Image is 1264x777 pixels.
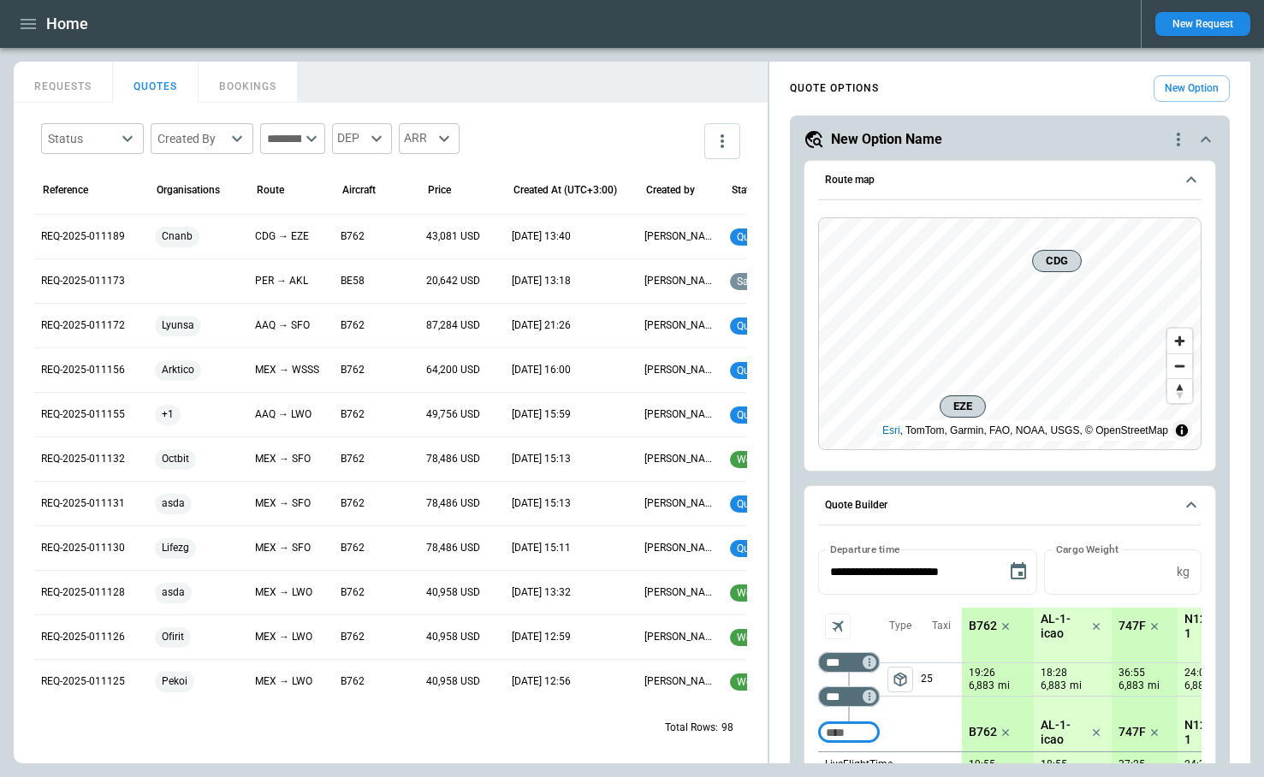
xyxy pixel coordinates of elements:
[155,437,196,481] span: Octbit
[818,161,1202,200] button: Route map
[1167,353,1192,378] button: Zoom out
[830,542,900,556] label: Departure time
[825,500,887,511] h6: Quote Builder
[819,218,1201,449] canvas: Map
[157,130,226,147] div: Created By
[513,184,617,196] div: Created At (UTC+3:00)
[733,632,762,644] span: won
[1070,679,1082,693] p: mi
[255,585,312,600] p: MEX → LWO
[341,630,365,644] p: B762
[341,452,365,466] p: B762
[341,363,365,377] p: B762
[41,229,125,244] p: REQ-2025-011189
[733,276,768,288] span: saved
[1041,612,1088,641] p: AL-1- icao
[1001,555,1036,589] button: Choose date, selected date is Aug 21, 2025
[733,365,774,377] span: quoted
[426,585,480,600] p: 40,958 USD
[426,452,480,466] p: 78,486 USD
[255,274,308,288] p: PER → AKL
[1041,679,1066,693] p: 6,883
[512,407,571,422] p: 21/08/2025 15:59
[512,541,571,555] p: 21/08/2025 15:11
[1119,619,1146,633] p: 747F
[887,667,913,692] span: Type of sector
[831,130,942,149] h5: New Option Name
[733,587,762,599] span: won
[733,676,762,688] span: won
[155,571,192,614] span: asda
[341,496,365,511] p: B762
[341,541,365,555] p: B762
[332,123,392,154] div: DEP
[818,652,880,673] div: Too short
[644,496,716,511] p: [PERSON_NAME] Luti
[512,496,571,511] p: 21/08/2025 15:13
[733,543,774,555] span: quoted
[1184,758,1211,771] p: 24:30
[113,62,199,103] button: QUOTES
[41,496,125,511] p: REQ-2025-011131
[1119,679,1144,693] p: 6,883
[155,526,196,570] span: Lifezg
[255,452,311,466] p: MEX → SFO
[969,667,995,679] p: 19:26
[155,660,194,703] span: Pekoi
[969,758,995,771] p: 19:55
[399,123,460,154] div: ARR
[644,630,716,644] p: [PERSON_NAME] Luti
[41,541,125,555] p: REQ-2025-011130
[969,725,997,739] p: B762
[512,630,571,644] p: 21/08/2025 12:59
[882,424,900,436] a: Esri
[1168,129,1189,150] div: quote-option-actions
[892,671,909,688] span: package_2
[255,630,312,644] p: MEX → LWO
[46,14,88,34] h1: Home
[255,363,319,377] p: MEX → WSSS
[426,407,480,422] p: 49,756 USD
[512,363,571,377] p: 21/08/2025 16:00
[341,407,365,422] p: B762
[512,229,571,244] p: 26/08/2025 13:40
[426,541,480,555] p: 78,486 USD
[341,585,365,600] p: B762
[257,184,284,196] div: Route
[426,274,480,288] p: 20,642 USD
[889,619,911,633] p: Type
[704,123,740,159] button: more
[818,722,880,743] div: Too short
[1184,612,1241,641] p: N123ABC-1
[1041,667,1067,679] p: 18:28
[644,318,716,333] p: [PERSON_NAME]+2
[644,541,716,555] p: [PERSON_NAME] Luti
[818,686,880,707] div: Too short
[41,630,125,644] p: REQ-2025-011126
[1154,75,1230,102] button: New Option
[1119,667,1145,679] p: 36:55
[157,184,220,196] div: Organisations
[255,541,311,555] p: MEX → SFO
[644,274,716,288] p: [PERSON_NAME]
[733,231,774,243] span: quoted
[426,496,480,511] p: 78,486 USD
[155,615,191,659] span: Ofirit
[41,585,125,600] p: REQ-2025-011128
[732,184,761,196] div: Status
[1148,679,1160,693] p: mi
[426,363,480,377] p: 64,200 USD
[341,229,365,244] p: B762
[825,757,893,772] p: LiveFlightTime
[426,630,480,644] p: 40,958 USD
[1041,758,1067,771] p: 18:55
[1184,718,1241,747] p: N123ABC-1
[665,721,718,735] p: Total Rows:
[790,85,879,92] h4: QUOTE OPTIONS
[646,184,695,196] div: Created by
[255,496,311,511] p: MEX → SFO
[428,184,451,196] div: Price
[1041,718,1088,747] p: AL-1- icao
[255,674,312,689] p: MEX → LWO
[1167,378,1192,403] button: Reset bearing to north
